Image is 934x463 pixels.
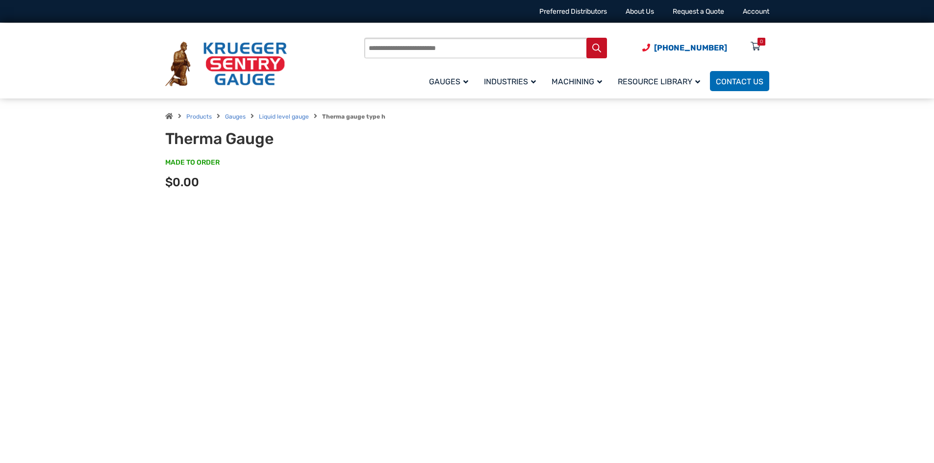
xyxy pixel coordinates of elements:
span: $0.00 [165,175,199,189]
a: Machining [546,70,612,93]
span: Resource Library [618,77,700,86]
a: Account [743,7,769,16]
span: MADE TO ORDER [165,158,220,168]
span: Contact Us [716,77,763,86]
a: Contact Us [710,71,769,91]
div: 0 [760,38,763,46]
a: Phone Number (920) 434-8860 [642,42,727,54]
span: Industries [484,77,536,86]
span: Gauges [429,77,468,86]
a: Liquid level gauge [259,113,309,120]
a: Industries [478,70,546,93]
img: Krueger Sentry Gauge [165,42,287,87]
a: About Us [626,7,654,16]
span: [PHONE_NUMBER] [654,43,727,52]
span: Machining [552,77,602,86]
a: Resource Library [612,70,710,93]
a: Request a Quote [673,7,724,16]
h1: Therma Gauge [165,129,407,148]
a: Preferred Distributors [539,7,607,16]
a: Gauges [423,70,478,93]
a: Products [186,113,212,120]
a: Gauges [225,113,246,120]
strong: Therma gauge type h [322,113,385,120]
